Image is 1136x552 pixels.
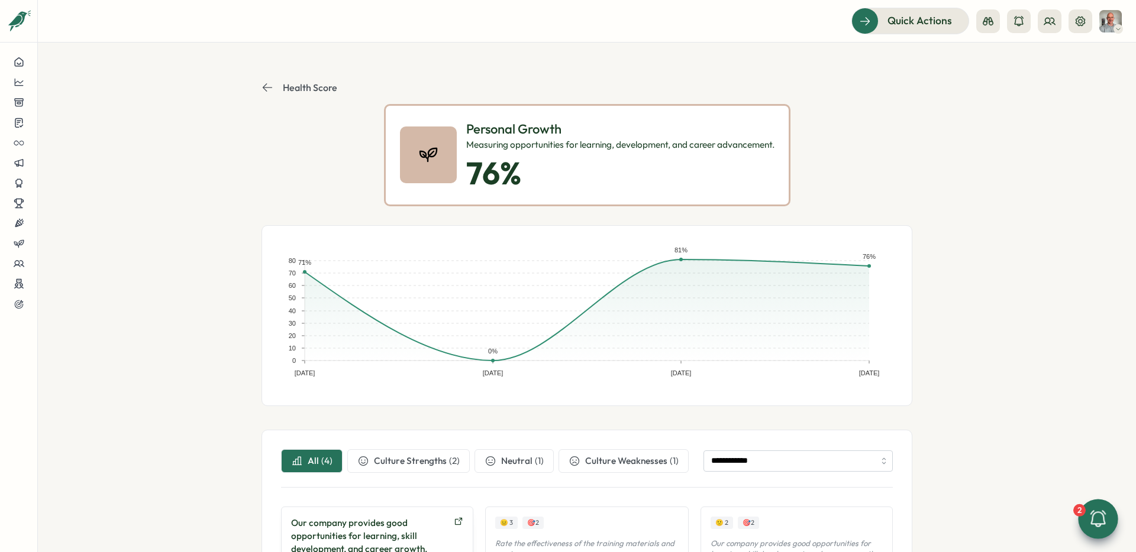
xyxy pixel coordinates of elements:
text: [DATE] [295,369,315,376]
div: Upvotes [522,517,544,529]
text: 50 [289,294,296,301]
span: Neutral [501,454,532,467]
text: [DATE] [483,369,504,376]
button: Health Score [262,82,337,93]
p: 76 % [466,156,774,190]
text: 40 [289,307,296,314]
text: [DATE] [859,369,880,376]
span: Culture Weaknesses [585,454,667,467]
span: Quick Actions [887,13,952,28]
div: ( 1 ) [670,454,679,467]
p: Personal Growth [466,120,774,138]
div: Measuring opportunities for learning, development, and career advancement. [466,138,774,151]
text: 20 [289,332,296,339]
div: 2 [1073,504,1086,517]
text: 80 [289,257,296,264]
p: Health Score [283,82,337,93]
img: Philipp Eberhardt [1099,10,1122,33]
span: All [308,454,319,467]
div: ( 1 ) [535,454,544,467]
text: 30 [289,320,296,327]
span: Culture Strengths [374,454,447,467]
div: ( 4 ) [321,454,333,467]
div: Upvotes [738,517,759,529]
text: 0 [292,357,296,364]
text: 70 [289,269,296,277]
button: Neutral(1) [475,449,554,473]
div: ( 2 ) [449,454,460,467]
text: 60 [289,282,296,289]
div: Sentiment Score [495,517,518,529]
button: Culture Weaknesses(1) [559,449,689,473]
button: Culture Strengths(2) [347,449,470,473]
div: Sentiment Score [711,517,733,529]
button: All(4) [281,449,343,473]
button: 2 [1078,499,1118,538]
text: [DATE] [671,369,692,376]
button: Quick Actions [851,8,969,34]
text: 10 [289,345,296,352]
